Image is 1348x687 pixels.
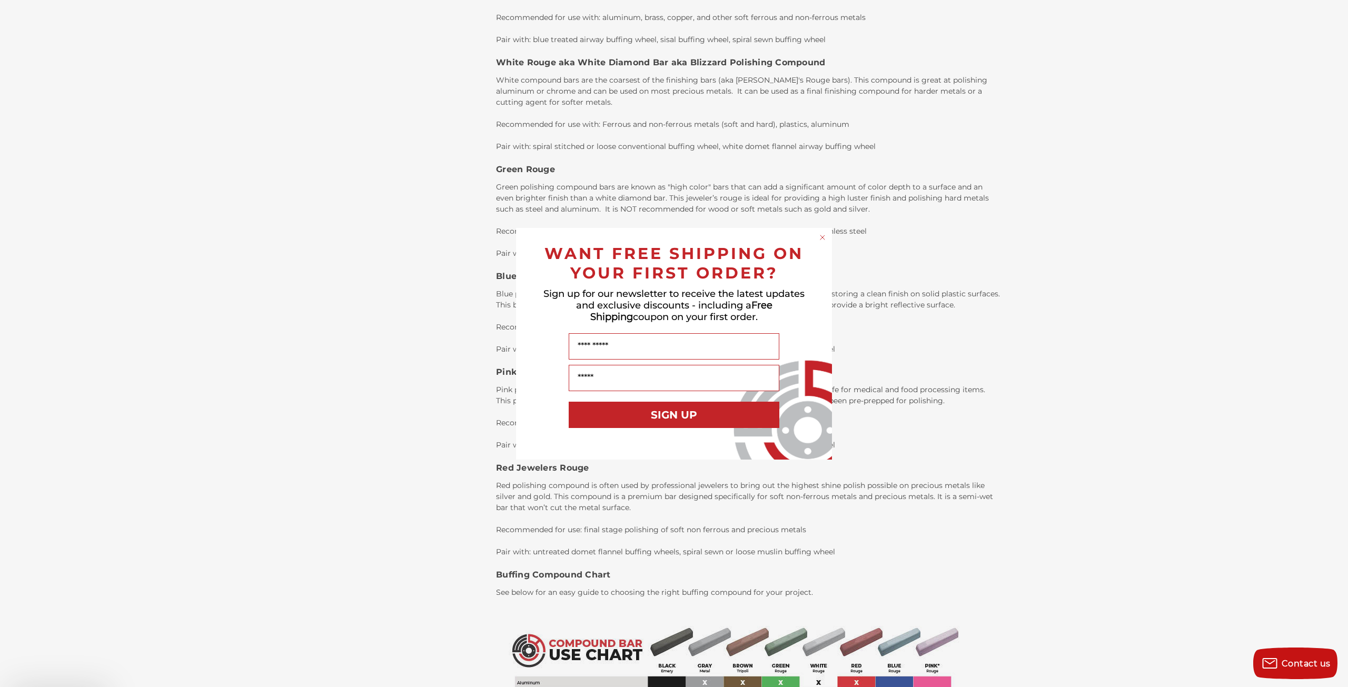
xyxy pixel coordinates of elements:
span: Contact us [1282,659,1331,669]
span: Free Shipping [590,300,772,323]
button: Contact us [1253,648,1337,679]
span: WANT FREE SHIPPING ON YOUR FIRST ORDER? [544,244,804,283]
span: Sign up for our newsletter to receive the latest updates and exclusive discounts - including a co... [543,288,805,323]
button: Close dialog [817,232,828,243]
button: SIGN UP [569,402,779,428]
